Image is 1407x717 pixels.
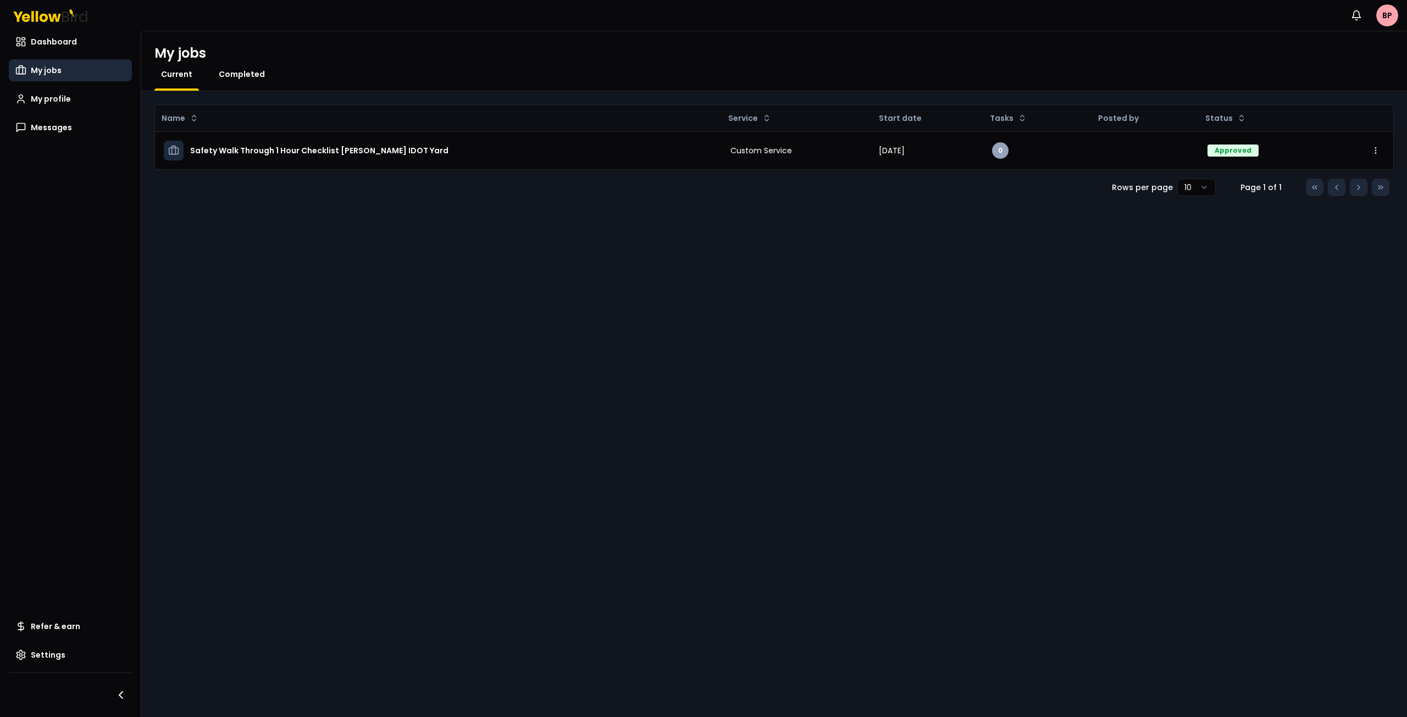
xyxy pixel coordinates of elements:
[154,45,206,62] h1: My jobs
[31,649,65,660] span: Settings
[1089,105,1199,131] th: Posted by
[190,141,448,160] h3: Safety Walk Through 1 Hour Checklist [PERSON_NAME] IDOT Yard
[1233,182,1288,193] div: Page 1 of 1
[9,31,132,53] a: Dashboard
[9,88,132,110] a: My profile
[31,36,77,47] span: Dashboard
[1112,182,1173,193] p: Rows per page
[985,109,1031,127] button: Tasks
[990,113,1013,124] span: Tasks
[31,621,80,632] span: Refer & earn
[728,113,758,124] span: Service
[31,93,71,104] span: My profile
[31,122,72,133] span: Messages
[870,105,983,131] th: Start date
[1201,109,1250,127] button: Status
[9,59,132,81] a: My jobs
[879,145,905,156] span: [DATE]
[724,109,775,127] button: Service
[157,109,203,127] button: Name
[161,69,192,80] span: Current
[9,644,132,666] a: Settings
[9,615,132,637] a: Refer & earn
[1376,4,1398,26] span: BP
[154,69,199,80] a: Current
[9,116,132,138] a: Messages
[219,69,265,80] span: Completed
[31,65,62,76] span: My jobs
[162,113,185,124] span: Name
[212,69,272,80] a: Completed
[1207,144,1259,157] div: Approved
[730,145,792,156] span: Custom Service
[992,142,1009,159] div: 0
[1205,113,1233,124] span: Status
